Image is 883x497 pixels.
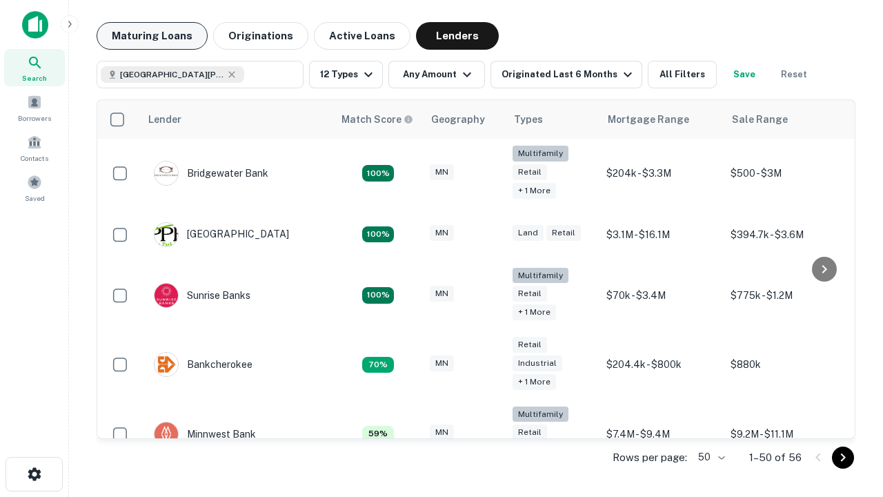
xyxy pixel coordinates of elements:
div: Retail [546,225,581,241]
h6: Match Score [341,112,410,127]
th: Types [506,100,599,139]
span: Borrowers [18,113,51,124]
img: picture [155,284,178,307]
img: capitalize-icon.png [22,11,48,39]
button: Originations [213,22,308,50]
div: Industrial [513,355,562,371]
div: MN [430,286,454,302]
td: $3.1M - $16.1M [599,208,724,261]
button: Save your search to get updates of matches that match your search criteria. [722,61,766,88]
div: Types [514,111,543,128]
div: Sale Range [732,111,788,128]
div: Land [513,225,544,241]
div: MN [430,225,454,241]
div: MN [430,355,454,371]
div: Minnwest Bank [154,422,256,447]
span: [GEOGRAPHIC_DATA][PERSON_NAME], [GEOGRAPHIC_DATA], [GEOGRAPHIC_DATA] [120,68,224,81]
th: Lender [140,100,333,139]
button: Active Loans [314,22,410,50]
p: Rows per page: [613,449,687,466]
td: $9.2M - $11.1M [724,400,848,469]
div: Multifamily [513,407,568,422]
div: Retail [513,337,547,353]
div: Lender [148,111,181,128]
div: + 1 more [513,374,556,390]
button: Originated Last 6 Months [490,61,642,88]
div: Capitalize uses an advanced AI algorithm to match your search with the best lender. The match sco... [341,112,413,127]
button: 12 Types [309,61,383,88]
div: Matching Properties: 10, hasApolloMatch: undefined [362,226,394,243]
td: $204.4k - $800k [599,330,724,400]
div: Bankcherokee [154,352,252,377]
button: Any Amount [388,61,485,88]
img: picture [155,162,178,185]
div: [GEOGRAPHIC_DATA] [154,222,289,247]
td: $204k - $3.3M [599,139,724,208]
button: Lenders [416,22,499,50]
div: Retail [513,164,547,180]
td: $880k [724,330,848,400]
div: Sunrise Banks [154,283,250,308]
span: Contacts [21,153,48,164]
div: Matching Properties: 18, hasApolloMatch: undefined [362,165,394,182]
div: + 1 more [513,183,556,199]
th: Geography [423,100,506,139]
div: Geography [431,111,485,128]
img: picture [155,223,178,246]
button: Reset [772,61,816,88]
div: MN [430,164,454,180]
div: Matching Properties: 7, hasApolloMatch: undefined [362,357,394,373]
td: $7.4M - $9.4M [599,400,724,469]
th: Sale Range [724,100,848,139]
div: Retail [513,425,547,440]
div: Multifamily [513,146,568,162]
button: All Filters [648,61,717,88]
td: $394.7k - $3.6M [724,208,848,261]
div: Multifamily [513,268,568,284]
div: + 1 more [513,304,556,320]
p: 1–50 of 56 [749,449,802,466]
td: $70k - $3.4M [599,261,724,331]
div: Mortgage Range [608,111,689,128]
button: Maturing Loans [97,22,208,50]
td: $775k - $1.2M [724,261,848,331]
a: Search [4,49,65,86]
div: Matching Properties: 15, hasApolloMatch: undefined [362,287,394,304]
div: Originated Last 6 Months [502,66,636,83]
td: $500 - $3M [724,139,848,208]
img: picture [155,353,178,376]
div: 50 [693,447,727,467]
div: Bridgewater Bank [154,161,268,186]
div: Retail [513,286,547,302]
div: Matching Properties: 6, hasApolloMatch: undefined [362,426,394,442]
div: MN [430,425,454,440]
button: Go to next page [832,447,854,469]
span: Search [22,72,47,84]
img: picture [155,422,178,446]
iframe: Chat Widget [814,387,883,453]
th: Capitalize uses an advanced AI algorithm to match your search with the best lender. The match sco... [333,100,423,139]
a: Contacts [4,129,65,166]
span: Saved [25,193,45,204]
th: Mortgage Range [599,100,724,139]
a: Saved [4,169,65,206]
a: Borrowers [4,89,65,126]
